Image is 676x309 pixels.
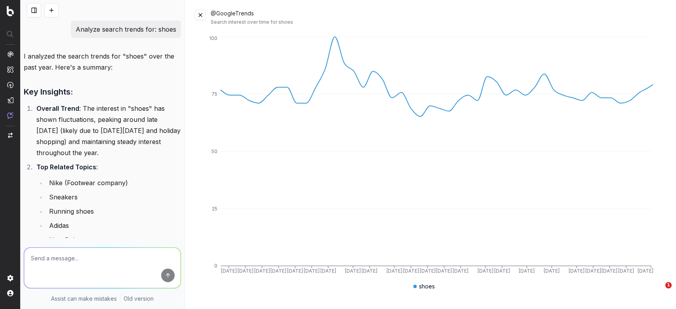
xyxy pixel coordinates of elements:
[212,206,217,212] tspan: 25
[36,104,79,112] strong: Overall Trend
[478,268,493,274] tspan: [DATE]
[211,19,666,25] div: Search interest over time for shoes
[494,268,510,274] tspan: [DATE]
[585,268,601,274] tspan: [DATE]
[287,268,303,274] tspan: [DATE]
[7,66,13,73] img: Intelligence
[7,275,13,281] img: Setting
[270,268,286,274] tspan: [DATE]
[214,263,217,269] tspan: 0
[387,268,402,274] tspan: [DATE]
[544,268,560,274] tspan: [DATE]
[254,268,270,274] tspan: [DATE]
[649,282,668,301] iframe: Intercom live chat
[211,148,217,154] tspan: 50
[7,97,13,103] img: Studio
[238,268,253,274] tspan: [DATE]
[638,268,653,274] tspan: [DATE]
[51,295,117,303] p: Assist can make mistakes
[47,206,181,217] li: Running shoes
[211,91,217,97] tspan: 75
[320,268,336,274] tspan: [DATE]
[345,268,361,274] tspan: [DATE]
[7,51,13,57] img: Analytics
[519,268,535,274] tspan: [DATE]
[34,161,181,245] li: :
[304,268,320,274] tspan: [DATE]
[76,24,176,35] p: Analyze search trends for: shoes
[47,220,181,231] li: Adidas
[7,6,14,16] img: Botify logo
[47,177,181,188] li: Nike (Footwear company)
[8,133,13,138] img: Switch project
[7,112,13,119] img: Assist
[453,268,468,274] tspan: [DATE]
[618,268,634,274] tspan: [DATE]
[436,268,452,274] tspan: [DATE]
[420,268,436,274] tspan: [DATE]
[403,268,419,274] tspan: [DATE]
[211,9,666,25] div: @GoogleTrends
[7,82,13,88] img: Activation
[221,268,237,274] tspan: [DATE]
[362,268,377,274] tspan: [DATE]
[24,51,181,73] p: I analyzed the search trends for "shoes" over the past year. Here's a summary:
[7,290,13,296] img: My account
[47,234,181,245] li: New Balance
[665,282,672,288] span: 1
[569,268,585,274] tspan: [DATE]
[124,295,154,303] a: Old version
[602,268,617,274] tspan: [DATE]
[413,282,435,290] div: shoes
[47,191,181,203] li: Sneakers
[36,163,96,171] strong: Top Related Topics
[34,103,181,158] li: : The interest in "shoes" has shown fluctuations, peaking around late [DATE] (likely due to [DATE...
[209,35,217,41] tspan: 100
[24,85,181,98] h3: Key Insights:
